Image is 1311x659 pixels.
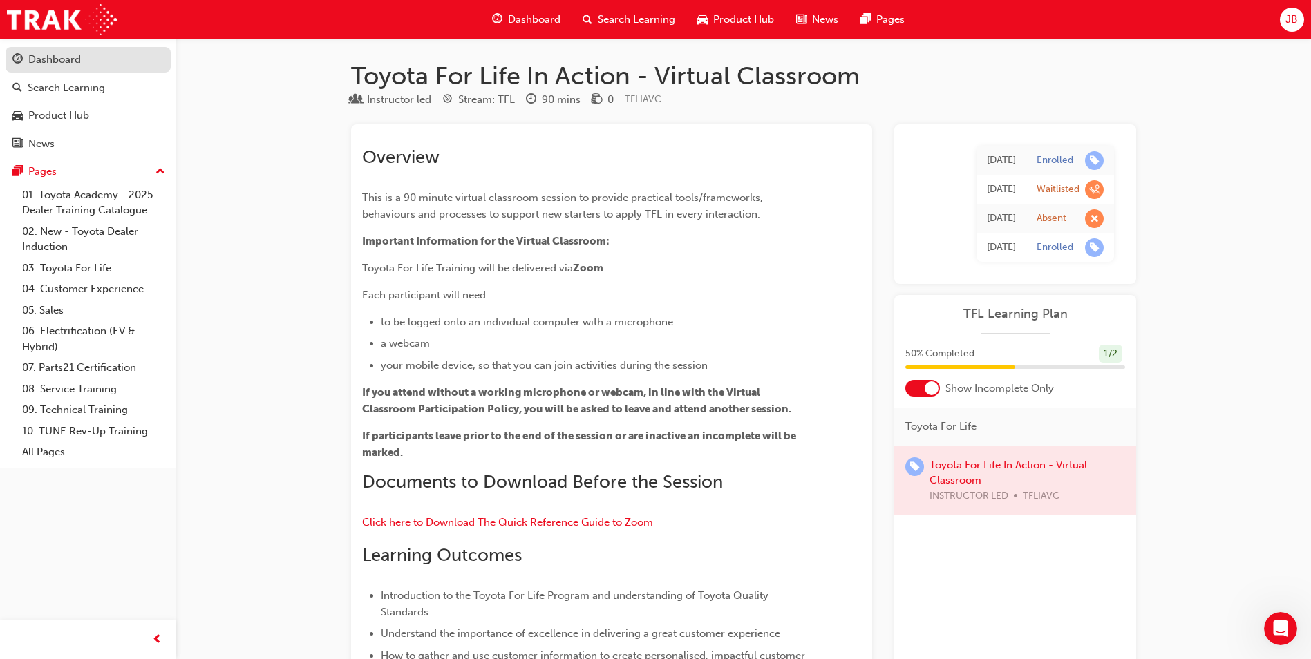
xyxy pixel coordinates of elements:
div: 90 mins [542,92,581,108]
span: learningRecordVerb_ABSENT-icon [1085,209,1104,228]
a: car-iconProduct Hub [686,6,785,34]
span: Learning Outcomes [362,544,522,566]
span: JB [1285,12,1298,28]
div: Type [351,91,431,108]
span: Important Information for the Virtual Classroom: [362,235,610,247]
span: Documents to Download Before the Session [362,471,723,493]
span: learningRecordVerb_WAITLIST-icon [1085,180,1104,199]
span: search-icon [12,82,22,95]
button: Pages [6,159,171,184]
div: Instructor led [367,92,431,108]
iframe: Intercom live chat [1264,612,1297,645]
div: Enrolled [1037,154,1073,167]
a: 04. Customer Experience [17,278,171,300]
a: TFL Learning Plan [905,306,1125,322]
a: 06. Electrification (EV & Hybrid) [17,321,171,357]
span: Understand the importance of excellence in delivering a great customer experience [381,627,780,640]
div: Enrolled [1037,241,1073,254]
span: guage-icon [12,54,23,66]
span: Overview [362,146,440,168]
span: learningResourceType_INSTRUCTOR_LED-icon [351,94,361,106]
div: Thu Sep 11 2025 10:15:22 GMT+1000 (Australian Eastern Standard Time) [987,182,1016,198]
span: Toyota For Life Training will be delivered via [362,262,573,274]
a: 09. Technical Training [17,399,171,421]
span: guage-icon [492,11,502,28]
a: guage-iconDashboard [481,6,572,34]
a: pages-iconPages [849,6,916,34]
span: News [812,12,838,28]
span: learningRecordVerb_ENROLL-icon [1085,238,1104,257]
span: your mobile device, so that you can join activities during the session [381,359,708,372]
div: 1 / 2 [1099,345,1122,363]
span: Show Incomplete Only [945,381,1054,397]
span: pages-icon [860,11,871,28]
span: target-icon [442,94,453,106]
div: Price [592,91,614,108]
span: a webcam [381,337,430,350]
span: Each participant will need: [362,289,489,301]
a: News [6,131,171,157]
a: news-iconNews [785,6,849,34]
span: news-icon [12,138,23,151]
span: Zoom [573,262,603,274]
a: search-iconSearch Learning [572,6,686,34]
span: up-icon [155,163,165,181]
span: search-icon [583,11,592,28]
span: learningRecordVerb_ENROLL-icon [905,457,924,476]
a: Click here to Download The Quick Reference Guide to Zoom [362,516,653,528]
span: Learning resource code [625,93,661,105]
span: This is a 90 minute virtual classroom session to provide practical tools/frameworks, behaviours a... [362,191,766,220]
button: JB [1280,8,1304,32]
a: Search Learning [6,75,171,101]
div: News [28,136,55,152]
div: Stream [442,91,515,108]
span: Dashboard [508,12,560,28]
a: 01. Toyota Academy - 2025 Dealer Training Catalogue [17,184,171,221]
a: 08. Service Training [17,379,171,400]
div: Absent [1037,212,1066,225]
span: If you attend without a working microphone or webcam, in line with the Virtual Classroom Particip... [362,386,791,415]
a: Dashboard [6,47,171,73]
span: news-icon [796,11,807,28]
span: clock-icon [526,94,536,106]
span: Product Hub [713,12,774,28]
span: money-icon [592,94,602,106]
a: All Pages [17,441,171,463]
span: Toyota For Life [905,419,977,434]
h1: Toyota For Life In Action - Virtual Classroom [351,61,1136,91]
div: Duration [526,91,581,108]
span: learningRecordVerb_ENROLL-icon [1085,151,1104,170]
span: 50 % Completed [905,346,974,362]
a: 02. New - Toyota Dealer Induction [17,221,171,258]
div: Mon Sep 01 2025 17:09:30 GMT+1000 (Australian Eastern Standard Time) [987,240,1016,256]
div: Pages [28,164,57,180]
div: Product Hub [28,108,89,124]
div: Wed Sep 10 2025 15:00:00 GMT+1000 (Australian Eastern Standard Time) [987,211,1016,227]
span: prev-icon [152,631,162,649]
span: Pages [876,12,905,28]
a: 03. Toyota For Life [17,258,171,279]
span: to be logged onto an individual computer with a microphone [381,316,673,328]
div: Waitlisted [1037,183,1079,196]
button: DashboardSearch LearningProduct HubNews [6,44,171,159]
span: Introduction to the Toyota For Life Program and understanding of Toyota Quality Standards [381,589,771,618]
div: 0 [607,92,614,108]
div: Search Learning [28,80,105,96]
span: car-icon [12,110,23,122]
div: Thu Sep 11 2025 11:51:28 GMT+1000 (Australian Eastern Standard Time) [987,153,1016,169]
a: Product Hub [6,103,171,128]
a: 07. Parts21 Certification [17,357,171,379]
span: If participants leave prior to the end of the session or are inactive an incomplete will be marked. [362,430,798,459]
span: car-icon [697,11,708,28]
div: Stream: TFL [458,92,515,108]
div: Dashboard [28,52,81,68]
span: pages-icon [12,166,23,178]
span: Search Learning [598,12,675,28]
a: 05. Sales [17,300,171,321]
a: 10. TUNE Rev-Up Training [17,421,171,442]
img: Trak [7,4,117,35]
